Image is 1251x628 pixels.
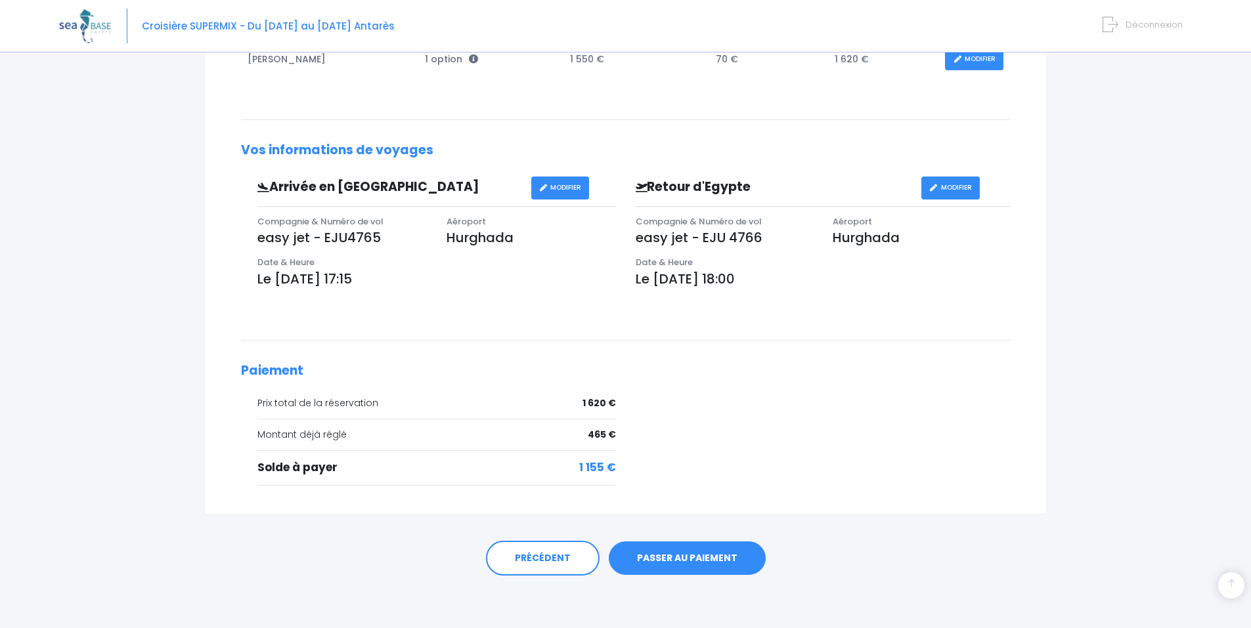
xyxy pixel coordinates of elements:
td: 1 550 € [563,41,709,77]
p: Le [DATE] 17:15 [257,269,616,289]
span: Aéroport [833,215,872,228]
span: Déconnexion [1126,18,1183,31]
span: Date & Heure [257,256,315,268]
a: PRÉCÉDENT [486,541,600,576]
p: easy jet - EJU 4766 [636,228,813,247]
span: 1 option [425,52,478,66]
td: 1 620 € [828,41,938,77]
span: Aéroport [447,215,486,228]
a: MODIFIER [945,48,1003,71]
td: 70 € [709,41,828,77]
div: Prix total de la réservation [257,396,616,410]
span: Compagnie & Numéro de vol [636,215,762,228]
a: MODIFIER [531,177,590,199]
span: Compagnie & Numéro de vol [257,215,384,228]
a: PASSER AU PAIEMENT [609,541,766,576]
span: 465 € [588,428,616,442]
h2: Paiement [241,364,1010,379]
td: [PERSON_NAME] [241,41,418,77]
span: Croisière SUPERMIX - Du [DATE] au [DATE] Antarès [142,19,395,33]
span: Date & Heure [636,256,693,268]
p: Le [DATE] 18:00 [636,269,1011,289]
h3: Arrivée en [GEOGRAPHIC_DATA] [248,180,531,195]
span: 1 155 € [579,459,616,476]
div: Solde à payer [257,459,616,476]
span: 1 620 € [582,396,616,410]
h2: Vos informations de voyages [241,143,1010,158]
h3: Retour d'Egypte [626,180,921,195]
p: Hurghada [833,228,1010,247]
div: Montant déjà réglé [257,428,616,442]
p: easy jet - EJU4765 [257,228,427,247]
p: Hurghada [447,228,616,247]
a: MODIFIER [921,177,980,199]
